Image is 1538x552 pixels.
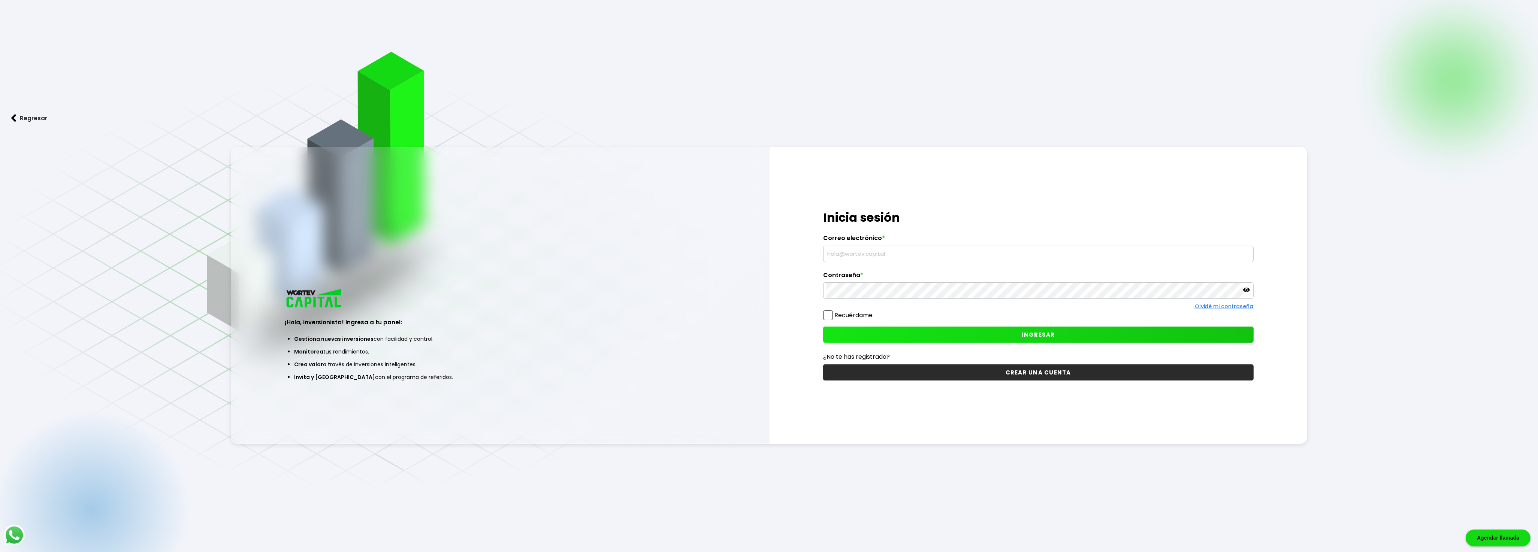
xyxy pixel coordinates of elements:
[823,327,1254,343] button: INGRESAR
[823,272,1254,283] label: Contraseña
[823,352,1254,361] p: ¿No te has registrado?
[294,361,323,368] span: Crea valor
[823,209,1254,227] h1: Inicia sesión
[294,371,706,383] li: con el programa de referidos.
[294,358,706,371] li: a través de inversiones inteligentes.
[823,234,1254,246] label: Correo electrónico
[285,288,344,310] img: logo_wortev_capital
[1022,331,1055,339] span: INGRESAR
[11,114,16,122] img: flecha izquierda
[294,373,375,381] span: Invita y [GEOGRAPHIC_DATA]
[823,352,1254,380] a: ¿No te has registrado?CREAR UNA CUENTA
[294,335,374,343] span: Gestiona nuevas inversiones
[285,318,715,327] h3: ¡Hola, inversionista! Ingresa a tu panel:
[834,311,873,319] label: Recuérdame
[294,333,706,345] li: con facilidad y control.
[294,348,323,355] span: Monitorea
[1195,303,1254,310] a: Olvidé mi contraseña
[294,345,706,358] li: tus rendimientos.
[827,246,1250,262] input: hola@wortev.capital
[823,364,1254,380] button: CREAR UNA CUENTA
[1466,530,1531,546] div: Agendar llamada
[4,525,25,546] img: logos_whatsapp-icon.242b2217.svg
